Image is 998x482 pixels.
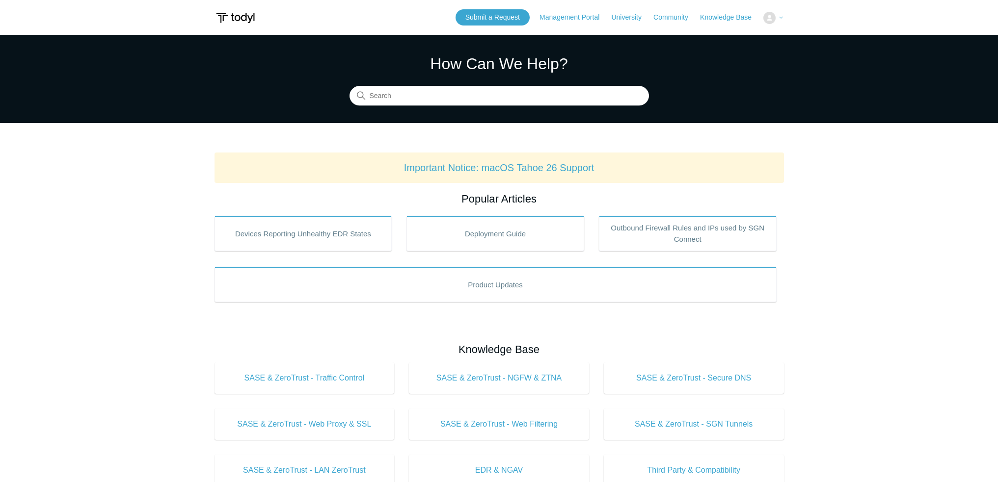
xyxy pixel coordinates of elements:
[424,418,574,430] span: SASE & ZeroTrust - Web Filtering
[424,372,574,384] span: SASE & ZeroTrust - NGFW & ZTNA
[229,372,380,384] span: SASE & ZeroTrust - Traffic Control
[619,464,769,476] span: Third Party & Compatibility
[215,267,777,302] a: Product Updates
[215,9,256,27] img: Todyl Support Center Help Center home page
[619,418,769,430] span: SASE & ZeroTrust - SGN Tunnels
[404,162,594,173] a: Important Notice: macOS Tahoe 26 Support
[409,408,589,440] a: SASE & ZeroTrust - Web Filtering
[611,12,651,23] a: University
[700,12,761,23] a: Knowledge Base
[215,191,784,207] h2: Popular Articles
[599,216,777,251] a: Outbound Firewall Rules and IPs used by SGN Connect
[229,418,380,430] span: SASE & ZeroTrust - Web Proxy & SSL
[409,362,589,394] a: SASE & ZeroTrust - NGFW & ZTNA
[350,52,649,76] h1: How Can We Help?
[619,372,769,384] span: SASE & ZeroTrust - Secure DNS
[539,12,609,23] a: Management Portal
[604,408,784,440] a: SASE & ZeroTrust - SGN Tunnels
[229,464,380,476] span: SASE & ZeroTrust - LAN ZeroTrust
[215,341,784,357] h2: Knowledge Base
[424,464,574,476] span: EDR & NGAV
[350,86,649,106] input: Search
[653,12,698,23] a: Community
[456,9,530,25] a: Submit a Request
[604,362,784,394] a: SASE & ZeroTrust - Secure DNS
[215,408,395,440] a: SASE & ZeroTrust - Web Proxy & SSL
[215,216,392,251] a: Devices Reporting Unhealthy EDR States
[215,362,395,394] a: SASE & ZeroTrust - Traffic Control
[406,216,584,251] a: Deployment Guide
